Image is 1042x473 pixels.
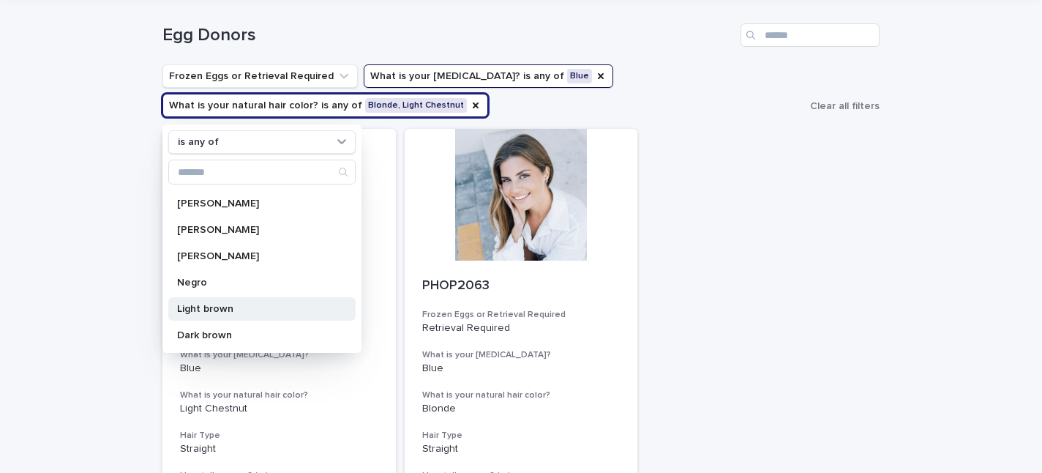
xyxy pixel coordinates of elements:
button: Frozen Eggs or Retrieval Required [162,64,358,88]
p: Blue [422,362,621,375]
p: [PERSON_NAME] [177,225,332,235]
h3: Hair Type [180,430,378,442]
h3: What is your natural hair color? [180,390,378,401]
p: is any of [178,136,219,149]
h3: What is your [MEDICAL_DATA]? [422,349,621,361]
h3: What is your natural hair color? [422,390,621,401]
p: Blue [180,362,378,375]
button: What is your natural hair color? [162,94,488,117]
p: Straight [422,443,621,455]
p: Light Chestnut [180,403,378,415]
input: Search [741,23,880,47]
p: PHOP2063 [422,278,621,294]
p: Retrieval Required [422,322,621,335]
p: Straight [180,443,378,455]
input: Search [169,160,355,184]
h3: Hair Type [422,430,621,442]
p: [PERSON_NAME] [177,198,332,209]
p: Negro [177,278,332,288]
span: Clear all filters [810,101,880,111]
button: Clear all filters [804,95,880,117]
div: Search [168,160,356,185]
p: [PERSON_NAME] [177,251,332,261]
button: What is your eye color? [364,64,613,88]
h3: Frozen Eggs or Retrieval Required [422,309,621,321]
p: Blonde [422,403,621,415]
p: Light brown [177,304,332,314]
p: Dark brown [177,330,332,340]
h1: Egg Donors [162,25,735,46]
h3: What is your [MEDICAL_DATA]? [180,349,378,361]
